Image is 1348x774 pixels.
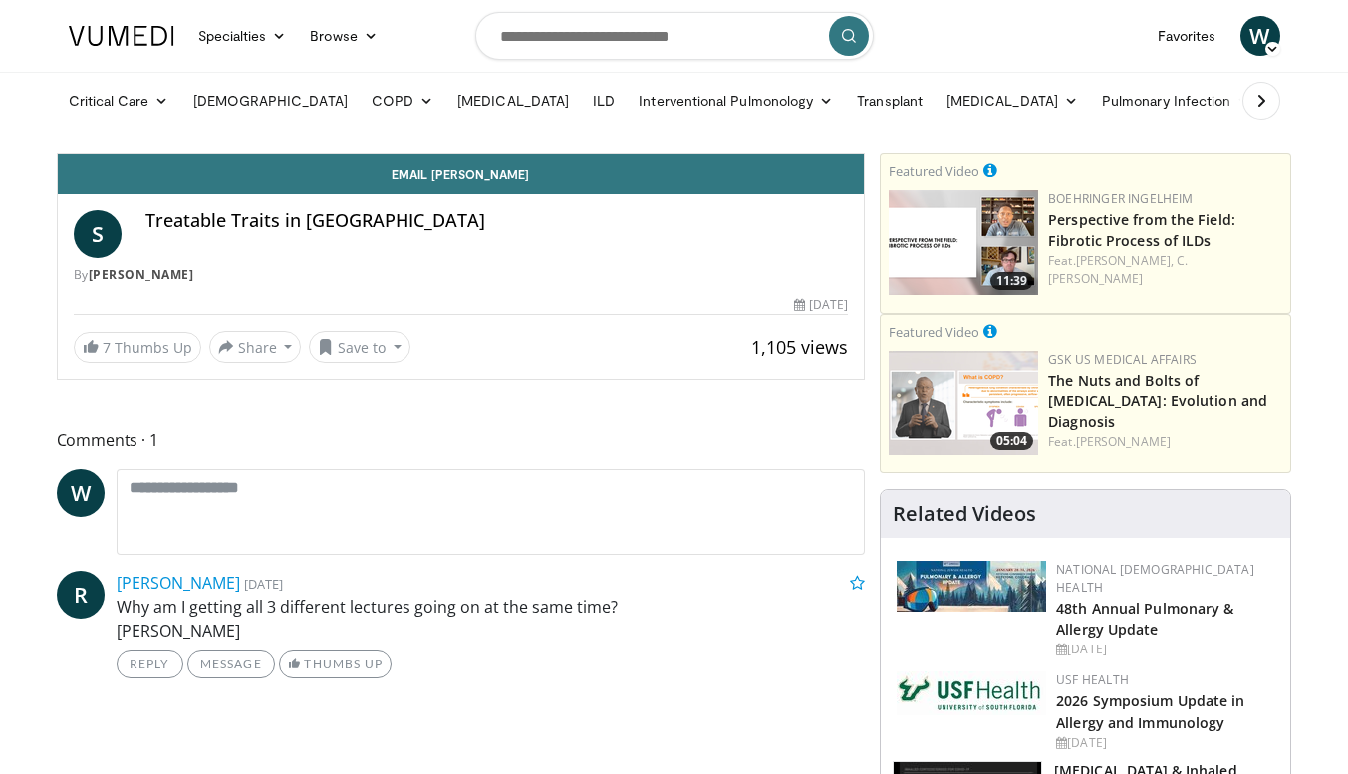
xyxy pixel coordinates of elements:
[74,266,849,284] div: By
[309,331,410,363] button: Save to
[1056,691,1244,731] a: 2026 Symposium Update in Allergy and Immunology
[1048,252,1188,287] a: C. [PERSON_NAME]
[181,81,360,121] a: [DEMOGRAPHIC_DATA]
[117,572,240,594] a: [PERSON_NAME]
[1056,561,1254,596] a: National [DEMOGRAPHIC_DATA] Health
[1056,734,1274,752] div: [DATE]
[990,272,1033,290] span: 11:39
[893,502,1036,526] h4: Related Videos
[445,81,581,121] a: [MEDICAL_DATA]
[889,323,979,341] small: Featured Video
[889,162,979,180] small: Featured Video
[990,432,1033,450] span: 05:04
[57,81,181,121] a: Critical Care
[581,81,627,121] a: ILD
[57,427,866,453] span: Comments 1
[186,16,299,56] a: Specialties
[117,595,866,643] p: Why am I getting all 3 different lectures going on at the same time? [PERSON_NAME]
[1090,81,1262,121] a: Pulmonary Infection
[298,16,390,56] a: Browse
[58,154,865,194] a: Email [PERSON_NAME]
[627,81,845,121] a: Interventional Pulmonology
[1048,252,1282,288] div: Feat.
[74,332,201,363] a: 7 Thumbs Up
[74,210,122,258] a: S
[897,561,1046,612] img: b90f5d12-84c1-472e-b843-5cad6c7ef911.jpg.150x105_q85_autocrop_double_scale_upscale_version-0.2.jpg
[57,469,105,517] a: W
[1056,641,1274,658] div: [DATE]
[103,338,111,357] span: 7
[1076,252,1174,269] a: [PERSON_NAME],
[1048,190,1193,207] a: Boehringer Ingelheim
[794,296,848,314] div: [DATE]
[145,210,849,232] h4: Treatable Traits in [GEOGRAPHIC_DATA]
[889,190,1038,295] a: 11:39
[897,671,1046,715] img: 6ba8804a-8538-4002-95e7-a8f8012d4a11.png.150x105_q85_autocrop_double_scale_upscale_version-0.2.jpg
[475,12,874,60] input: Search topics, interventions
[1056,599,1233,639] a: 48th Annual Pulmonary & Allergy Update
[1240,16,1280,56] a: W
[1076,433,1171,450] a: [PERSON_NAME]
[244,575,283,593] small: [DATE]
[279,650,392,678] a: Thumbs Up
[889,351,1038,455] a: 05:04
[889,351,1038,455] img: ee063798-7fd0-40de-9666-e00bc66c7c22.png.150x105_q85_crop-smart_upscale.png
[57,571,105,619] a: R
[69,26,174,46] img: VuMedi Logo
[889,190,1038,295] img: 0d260a3c-dea8-4d46-9ffd-2859801fb613.png.150x105_q85_crop-smart_upscale.png
[1048,371,1267,431] a: The Nuts and Bolts of [MEDICAL_DATA]: Evolution and Diagnosis
[117,650,183,678] a: Reply
[751,335,848,359] span: 1,105 views
[935,81,1090,121] a: [MEDICAL_DATA]
[1048,210,1235,250] a: Perspective from the Field: Fibrotic Process of ILDs
[89,266,194,283] a: [PERSON_NAME]
[187,650,275,678] a: Message
[1146,16,1228,56] a: Favorites
[1056,671,1129,688] a: USF Health
[360,81,445,121] a: COPD
[845,81,935,121] a: Transplant
[209,331,302,363] button: Share
[1048,351,1197,368] a: GSK US Medical Affairs
[1048,433,1282,451] div: Feat.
